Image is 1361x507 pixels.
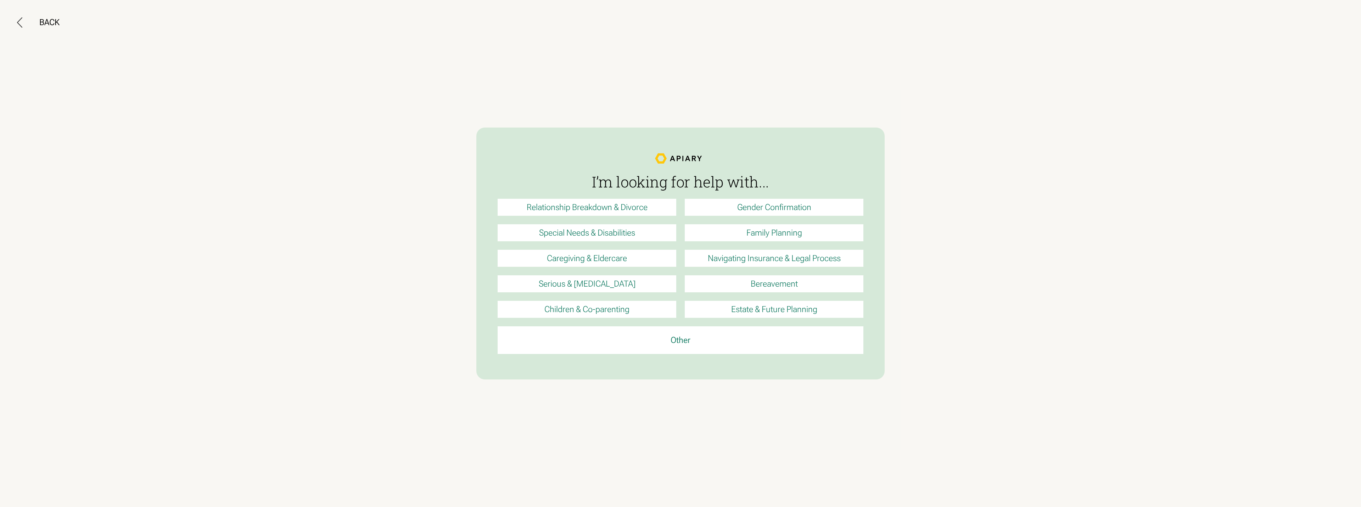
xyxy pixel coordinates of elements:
a: Caregiving & Eldercare [498,250,676,267]
a: Children & Co-parenting [498,301,676,318]
a: Family Planning [685,224,863,241]
a: Other [498,326,863,354]
a: Estate & Future Planning [685,301,863,318]
a: Relationship Breakdown & Divorce [498,199,676,216]
a: Special Needs & Disabilities [498,224,676,241]
a: Gender Confirmation [685,199,863,216]
a: Navigating Insurance & Legal Process [685,250,863,267]
h3: I’m looking for help with... [498,174,863,190]
button: Back [17,17,60,28]
div: Back [39,17,60,28]
a: Serious & [MEDICAL_DATA] [498,275,676,292]
a: Bereavement [685,275,863,292]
